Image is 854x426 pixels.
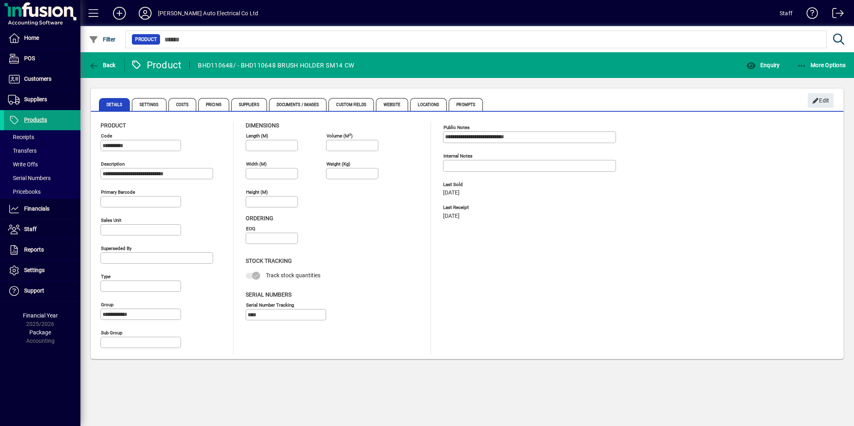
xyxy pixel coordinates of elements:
[376,98,409,111] span: Website
[8,161,38,168] span: Write Offs
[107,6,132,20] button: Add
[266,272,320,279] span: Track stock quantities
[4,90,80,110] a: Suppliers
[826,2,844,28] a: Logout
[797,62,846,68] span: More Options
[24,117,47,123] span: Products
[246,122,279,129] span: Dimensions
[795,58,848,72] button: More Options
[29,329,51,336] span: Package
[101,330,122,336] mat-label: Sub group
[198,98,229,111] span: Pricing
[443,125,470,130] mat-label: Public Notes
[132,6,158,20] button: Profile
[24,287,44,294] span: Support
[443,213,460,219] span: [DATE]
[246,226,255,231] mat-label: EOQ
[812,94,829,107] span: Edit
[246,291,292,298] span: Serial Numbers
[24,226,37,232] span: Staff
[132,98,166,111] span: Settings
[443,190,460,196] span: [DATE]
[449,98,483,111] span: Prompts
[8,147,37,154] span: Transfers
[101,217,121,223] mat-label: Sales unit
[4,49,80,69] a: POS
[24,246,44,253] span: Reports
[24,267,45,273] span: Settings
[4,199,80,219] a: Financials
[101,246,131,251] mat-label: Superseded by
[443,153,472,159] mat-label: Internal Notes
[24,55,35,61] span: POS
[24,205,49,212] span: Financials
[101,189,135,195] mat-label: Primary barcode
[8,188,41,195] span: Pricebooks
[87,32,118,47] button: Filter
[4,144,80,158] a: Transfers
[4,130,80,144] a: Receipts
[808,93,833,108] button: Edit
[158,7,258,20] div: [PERSON_NAME] Auto Electrical Co Ltd
[23,312,58,319] span: Financial Year
[349,132,351,136] sup: 3
[4,69,80,89] a: Customers
[4,219,80,240] a: Staff
[326,133,353,139] mat-label: Volume (m )
[326,161,350,167] mat-label: Weight (Kg)
[4,281,80,301] a: Support
[198,59,354,72] div: BHD110648/ - BHD110648 BRUSH HOLDER SM14 CW
[443,182,564,187] span: Last Sold
[246,258,292,264] span: Stock Tracking
[101,161,125,167] mat-label: Description
[801,2,818,28] a: Knowledge Base
[780,7,792,20] div: Staff
[328,98,374,111] span: Custom Fields
[8,134,34,140] span: Receipts
[4,185,80,199] a: Pricebooks
[410,98,447,111] span: Locations
[246,215,273,221] span: Ordering
[89,62,116,68] span: Back
[8,175,51,181] span: Serial Numbers
[24,96,47,102] span: Suppliers
[135,35,157,43] span: Product
[4,28,80,48] a: Home
[87,58,118,72] button: Back
[4,260,80,281] a: Settings
[4,171,80,185] a: Serial Numbers
[4,240,80,260] a: Reports
[24,35,39,41] span: Home
[101,302,113,307] mat-label: Group
[101,274,111,279] mat-label: Type
[246,161,267,167] mat-label: Width (m)
[269,98,327,111] span: Documents / Images
[246,302,294,307] mat-label: Serial Number tracking
[24,76,51,82] span: Customers
[231,98,267,111] span: Suppliers
[89,36,116,43] span: Filter
[168,98,197,111] span: Costs
[246,189,268,195] mat-label: Height (m)
[443,205,564,210] span: Last Receipt
[80,58,125,72] app-page-header-button: Back
[4,158,80,171] a: Write Offs
[131,59,182,72] div: Product
[101,133,112,139] mat-label: Code
[744,58,782,72] button: Enquiry
[99,98,130,111] span: Details
[746,62,780,68] span: Enquiry
[246,133,268,139] mat-label: Length (m)
[101,122,126,129] span: Product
